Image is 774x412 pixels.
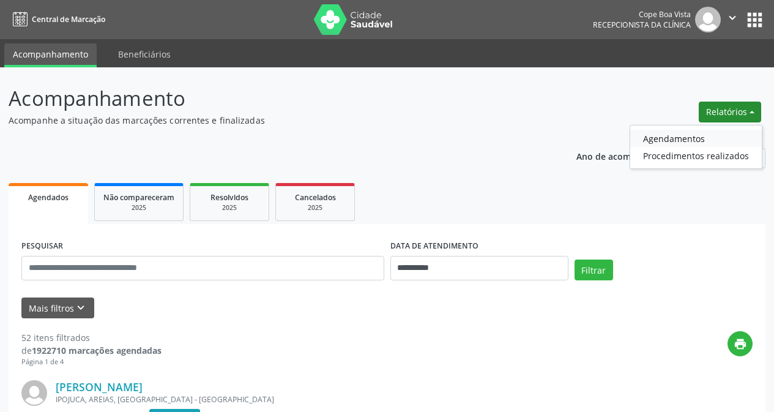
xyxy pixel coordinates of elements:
span: Recepcionista da clínica [593,20,691,30]
button: apps [744,9,765,31]
a: Procedimentos realizados [630,147,762,164]
span: Agendados [28,192,69,203]
div: 2025 [199,203,260,212]
div: 2025 [285,203,346,212]
img: img [695,7,721,32]
label: PESQUISAR [21,237,63,256]
button: print [727,331,753,356]
a: [PERSON_NAME] [56,380,143,394]
button: Relatórios [699,102,761,122]
div: 2025 [103,203,174,212]
button: Filtrar [575,260,613,280]
a: Beneficiários [110,43,179,65]
a: Acompanhamento [4,43,97,67]
div: Página 1 de 4 [21,357,162,367]
button:  [721,7,744,32]
span: Central de Marcação [32,14,105,24]
p: Acompanhamento [9,83,538,114]
div: de [21,344,162,357]
span: Resolvidos [210,192,248,203]
label: DATA DE ATENDIMENTO [390,237,478,256]
div: 52 itens filtrados [21,331,162,344]
p: Acompanhe a situação das marcações correntes e finalizadas [9,114,538,127]
img: img [21,380,47,406]
i: print [734,337,747,351]
a: Agendamentos [630,130,762,147]
i: keyboard_arrow_down [74,301,87,315]
button: Mais filtroskeyboard_arrow_down [21,298,94,319]
p: Ano de acompanhamento [576,148,685,163]
ul: Relatórios [630,125,762,169]
div: IPOJUCA, AREIAS, [GEOGRAPHIC_DATA] - [GEOGRAPHIC_DATA] [56,394,569,405]
span: Cancelados [295,192,336,203]
a: Central de Marcação [9,9,105,29]
span: Não compareceram [103,192,174,203]
i:  [726,11,739,24]
div: Cope Boa Vista [593,9,691,20]
strong: 1922710 marcações agendadas [32,345,162,356]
